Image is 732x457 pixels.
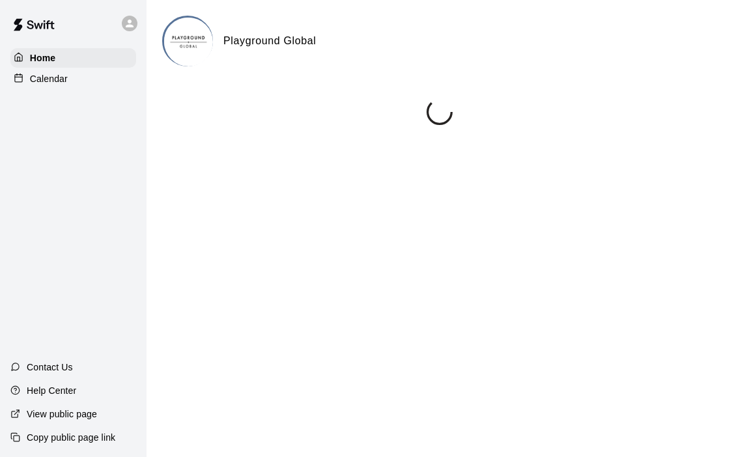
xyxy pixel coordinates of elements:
[164,18,213,66] img: Playground Global logo
[27,431,115,444] p: Copy public page link
[27,361,73,374] p: Contact Us
[30,72,68,85] p: Calendar
[10,48,136,68] a: Home
[27,408,97,421] p: View public page
[30,51,56,64] p: Home
[27,384,76,397] p: Help Center
[10,69,136,89] a: Calendar
[223,33,317,49] h6: Playground Global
